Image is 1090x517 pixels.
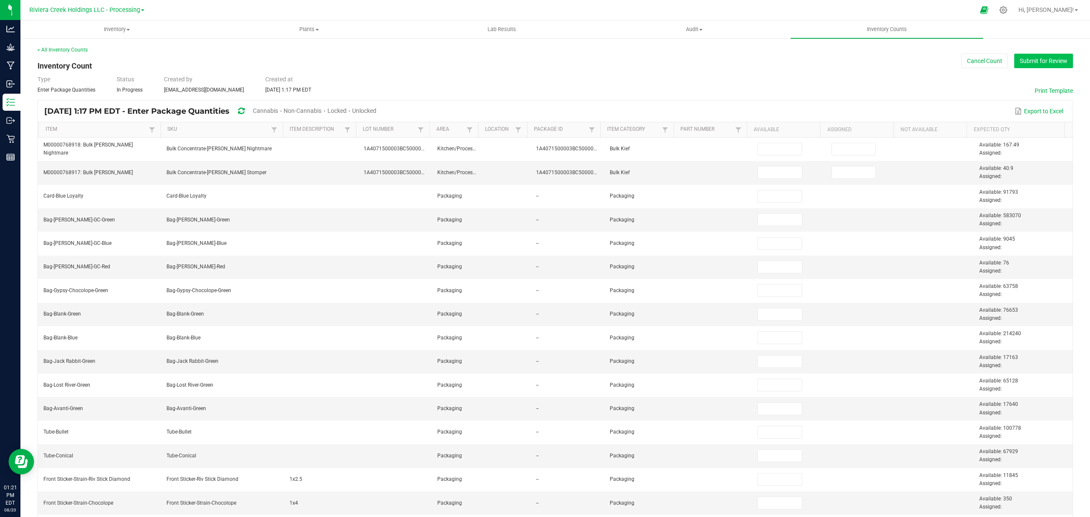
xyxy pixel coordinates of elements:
span: -- [536,476,539,482]
span: Tube-Bullet [166,429,192,435]
span: Created at [265,76,293,83]
span: Bag-[PERSON_NAME]-GC-Green [43,217,115,223]
span: Available: 100778 Assigned: [979,425,1021,439]
span: Bag-Blank-Blue [166,335,201,341]
span: Inventory Count [37,61,92,70]
span: Bag-Gypsy-Chocolope-Green [43,287,108,293]
span: -- [536,264,539,270]
span: Available: 63758 Assigned: [979,283,1018,297]
span: Available: 9045 Assigned: [979,236,1015,250]
span: -- [536,335,539,341]
a: Part NumberSortable [680,126,733,133]
span: Available: 65128 Assigned: [979,378,1018,392]
span: -- [536,405,539,411]
span: Bulk Concentrate-[PERSON_NAME] Nightmare [166,146,272,152]
span: Bag-[PERSON_NAME]-GC-Red [43,264,110,270]
span: -- [536,500,539,506]
span: Packaging [610,240,634,246]
span: -- [536,358,539,364]
span: Riviera Creek Holdings LLC - Processing [29,6,140,14]
span: Available: 91793 Assigned: [979,189,1018,203]
span: Bag-Blank-Green [166,311,204,317]
span: M00000768918: Bulk [PERSON_NAME] Nightmare [43,142,133,156]
a: LocationSortable [485,126,513,133]
span: Front Sticker-Strain-Chocolope [43,500,113,506]
span: Status [117,76,134,83]
inline-svg: Inventory [6,98,15,106]
a: Filter [660,124,670,135]
span: Packaging [610,476,634,482]
span: In Progress [117,87,143,93]
span: Packaging [437,476,462,482]
span: Enter Package Quantities [37,87,95,93]
span: Bag-Jack Rabbit-Green [166,358,218,364]
span: Bag-Blank-Green [43,311,81,317]
span: Front Sticker-Strain-Riv Stick Diamond [43,476,130,482]
span: Kitchen/Processor [437,169,480,175]
span: Bag-Gypsy-Chocolope-Green [166,287,231,293]
div: Manage settings [998,6,1009,14]
span: 1x4 [290,500,298,506]
span: Available: 167.49 Assigned: [979,142,1019,156]
a: Item DescriptionSortable [290,126,342,133]
span: Bulk Kief [610,146,630,152]
span: Type [37,76,50,83]
span: [DATE] 1:17 PM EDT [265,87,311,93]
span: Packaging [437,405,462,411]
span: -- [536,382,539,388]
a: Inventory Counts [791,20,983,38]
button: Cancel Count [961,54,1008,68]
button: Export to Excel [1013,104,1065,118]
span: Packaging [437,500,462,506]
th: Assigned [820,122,893,138]
span: Card-Blue Loyalty [43,193,83,199]
span: Packaging [437,264,462,270]
span: Kitchen/Processor [437,146,480,152]
span: Cannabis [253,107,278,114]
button: Submit for Review [1014,54,1073,68]
span: Tube-Conical [43,453,73,459]
span: Tube-Conical [166,453,196,459]
span: -- [536,311,539,317]
span: Inventory [21,26,212,33]
span: Locked [327,107,347,114]
inline-svg: Analytics [6,25,15,33]
span: Packaging [437,429,462,435]
span: Packaging [610,193,634,199]
span: Available: 214240 Assigned: [979,330,1021,345]
a: Filter [416,124,426,135]
span: Available: 17640 Assigned: [979,401,1018,415]
span: Bag-Lost River-Green [166,382,213,388]
div: [DATE] 1:17 PM EDT - Enter Package Quantities [44,103,383,119]
span: Bulk Kief [610,169,630,175]
th: Expected Qty [967,122,1064,138]
span: Bag-Jack Rabbit-Green [43,358,95,364]
span: Packaging [610,358,634,364]
a: ItemSortable [46,126,147,133]
span: Plants [213,26,405,33]
span: Bag-Lost River-Green [43,382,90,388]
span: Available: 67929 Assigned: [979,448,1018,462]
span: Audit [598,26,790,33]
span: Packaging [610,429,634,435]
inline-svg: Reports [6,153,15,161]
a: Filter [269,124,279,135]
span: Bag-[PERSON_NAME]-Green [166,217,230,223]
span: -- [536,240,539,246]
span: Packaging [437,335,462,341]
a: Inventory [20,20,213,38]
span: 1x2.5 [290,476,302,482]
span: Packaging [610,453,634,459]
span: Packaging [437,287,462,293]
span: Packaging [437,358,462,364]
span: Packaging [437,453,462,459]
span: Packaging [610,264,634,270]
span: Packaging [437,311,462,317]
a: SKUSortable [167,126,269,133]
span: Bag-Blank-Blue [43,335,77,341]
span: Packaging [437,217,462,223]
span: 1A4071500003BC5000011452 [536,146,608,152]
span: Card-Blue Loyalty [166,193,207,199]
a: Filter [465,124,475,135]
span: -- [536,217,539,223]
